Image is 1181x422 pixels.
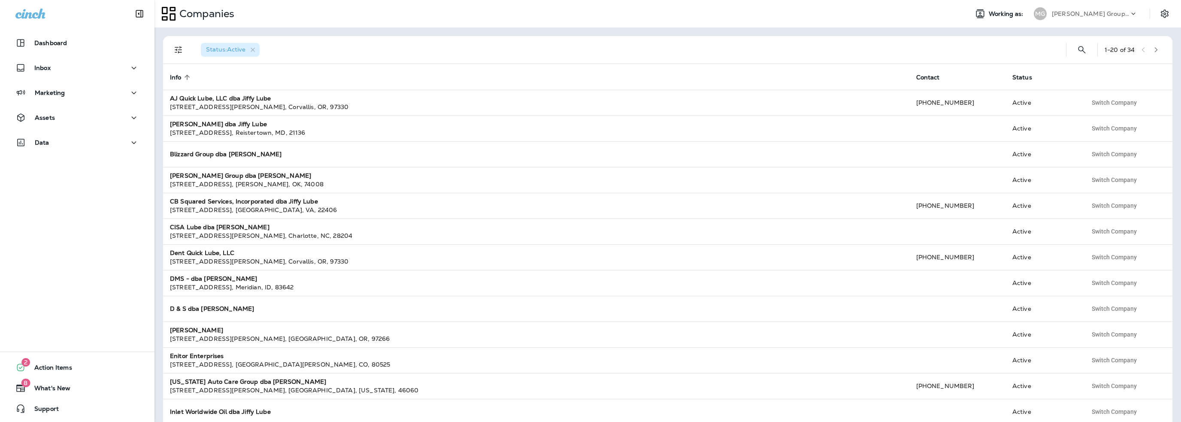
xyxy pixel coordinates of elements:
span: Working as: [989,10,1025,18]
td: Active [1005,115,1080,141]
span: Switch Company [1092,331,1137,337]
strong: CISA Lube dba [PERSON_NAME] [170,223,270,231]
span: Info [170,74,182,81]
p: Companies [176,7,234,20]
strong: Enitor Enterprises [170,352,224,360]
span: Switch Company [1092,100,1137,106]
button: Filters [170,41,187,58]
span: Status [1012,74,1032,81]
button: Switch Company [1087,328,1142,341]
button: 8What's New [9,379,146,397]
button: Switch Company [1087,302,1142,315]
button: Switch Company [1087,405,1142,418]
button: Settings [1157,6,1172,21]
div: [STREET_ADDRESS] , [GEOGRAPHIC_DATA][PERSON_NAME] , CO , 80525 [170,360,902,369]
button: Support [9,400,146,417]
span: 2 [21,358,30,367]
span: Switch Company [1092,254,1137,260]
button: Switch Company [1087,276,1142,289]
button: Switch Company [1087,148,1142,161]
strong: [PERSON_NAME] dba Jiffy Lube [170,120,267,128]
button: 2Action Items [9,359,146,376]
td: Active [1005,347,1080,373]
button: Switch Company [1087,96,1142,109]
p: [PERSON_NAME] Group dba [PERSON_NAME] [1052,10,1129,17]
span: Switch Company [1092,228,1137,234]
td: Active [1005,141,1080,167]
div: 1 - 20 of 34 [1105,46,1135,53]
strong: AJ Quick Lube, LLC dba Jiffy Lube [170,94,271,102]
span: Switch Company [1092,203,1137,209]
span: Switch Company [1092,357,1137,363]
button: Data [9,134,146,151]
td: [PHONE_NUMBER] [909,373,1005,399]
span: Switch Company [1092,125,1137,131]
strong: [PERSON_NAME] [170,326,223,334]
div: [STREET_ADDRESS] , [PERSON_NAME] , OK , 74008 [170,180,902,188]
span: Switch Company [1092,409,1137,415]
button: Inbox [9,59,146,76]
span: Switch Company [1092,177,1137,183]
span: What's New [26,385,70,395]
strong: [US_STATE] Auto Care Group dba [PERSON_NAME] [170,378,326,386]
button: Collapse Sidebar [127,5,151,22]
div: [STREET_ADDRESS][PERSON_NAME] , Corvallis , OR , 97330 [170,103,902,111]
button: Switch Company [1087,173,1142,186]
span: Switch Company [1092,280,1137,286]
td: [PHONE_NUMBER] [909,193,1005,219]
span: Support [26,405,59,416]
p: Assets [35,114,55,121]
button: Switch Company [1087,354,1142,367]
div: [STREET_ADDRESS] , Meridian , ID , 83642 [170,283,902,291]
button: Search Companies [1073,41,1090,58]
button: Assets [9,109,146,126]
span: Contact [916,73,951,81]
span: Contact [916,74,940,81]
td: [PHONE_NUMBER] [909,90,1005,115]
span: Switch Company [1092,306,1137,312]
td: Active [1005,219,1080,244]
div: Status:Active [201,43,260,57]
p: Dashboard [34,39,67,46]
span: Info [170,73,193,81]
p: Data [35,139,49,146]
td: Active [1005,270,1080,296]
strong: CB Squared Services, Incorporated dba Jiffy Lube [170,197,318,205]
td: Active [1005,167,1080,193]
div: [STREET_ADDRESS][PERSON_NAME] , Charlotte , NC , 28204 [170,231,902,240]
button: Switch Company [1087,225,1142,238]
button: Switch Company [1087,251,1142,264]
button: Dashboard [9,34,146,52]
span: 8 [21,379,30,387]
td: Active [1005,322,1080,347]
td: Active [1005,244,1080,270]
td: Active [1005,90,1080,115]
p: Marketing [35,89,65,96]
span: Status [1012,73,1043,81]
button: Switch Company [1087,199,1142,212]
strong: Dent Quick Lube, LLC [170,249,234,257]
div: MG [1034,7,1047,20]
div: [STREET_ADDRESS][PERSON_NAME] , Corvallis , OR , 97330 [170,257,902,266]
button: Switch Company [1087,379,1142,392]
td: Active [1005,296,1080,322]
div: [STREET_ADDRESS] , Reistertown , MD , 21136 [170,128,902,137]
span: Switch Company [1092,383,1137,389]
td: [PHONE_NUMBER] [909,244,1005,270]
span: Switch Company [1092,151,1137,157]
strong: [PERSON_NAME] Group dba [PERSON_NAME] [170,172,311,179]
div: [STREET_ADDRESS][PERSON_NAME] , [GEOGRAPHIC_DATA] , [US_STATE] , 46060 [170,386,902,395]
td: Active [1005,193,1080,219]
button: Switch Company [1087,122,1142,135]
span: Status : Active [206,46,245,53]
div: [STREET_ADDRESS] , [GEOGRAPHIC_DATA] , VA , 22406 [170,206,902,214]
button: Marketing [9,84,146,101]
strong: D & S dba [PERSON_NAME] [170,305,254,313]
td: Active [1005,373,1080,399]
p: Inbox [34,64,51,71]
strong: Blizzard Group dba [PERSON_NAME] [170,150,282,158]
strong: DMS - dba [PERSON_NAME] [170,275,257,282]
strong: Inlet Worldwide Oil dba Jiffy Lube [170,408,271,416]
span: Action Items [26,364,72,374]
div: [STREET_ADDRESS][PERSON_NAME] , [GEOGRAPHIC_DATA] , OR , 97266 [170,334,902,343]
